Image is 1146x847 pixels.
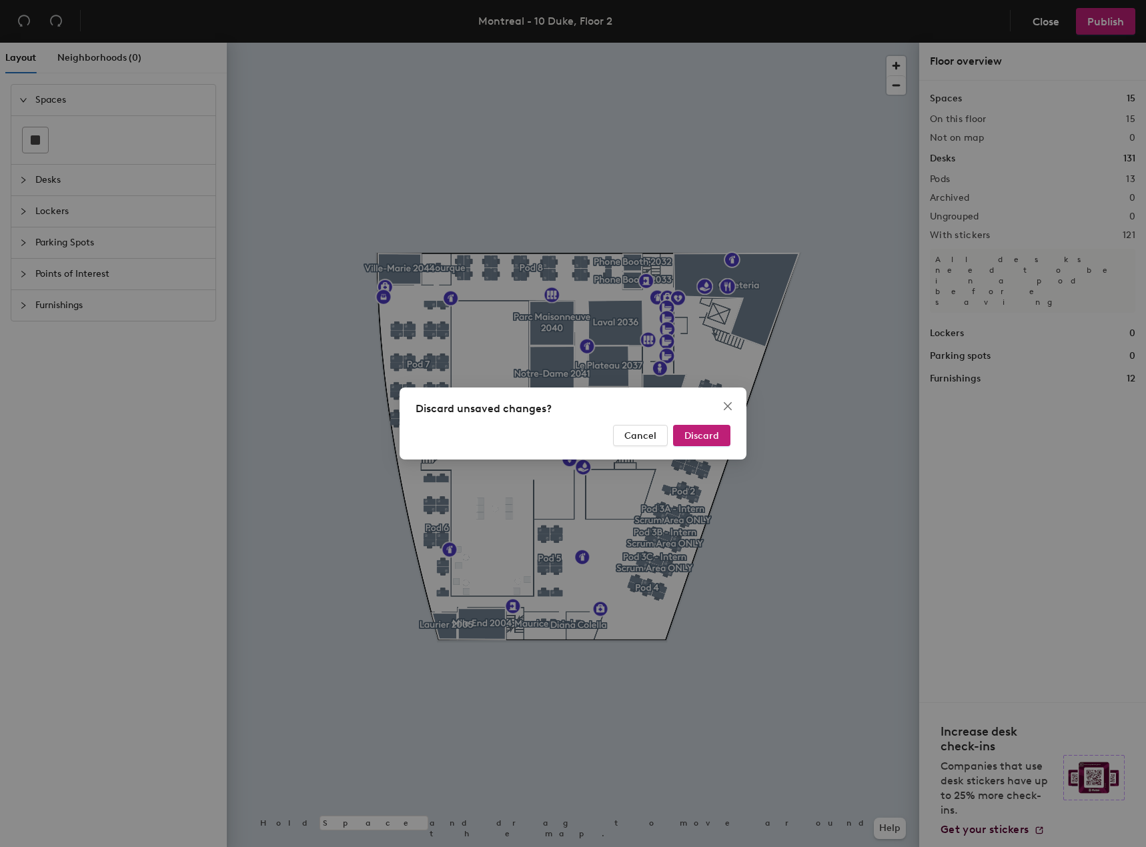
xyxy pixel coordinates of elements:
span: Discard [684,430,719,442]
span: Cancel [624,430,656,442]
button: Close [717,395,738,417]
button: Cancel [613,425,668,446]
span: Close [717,401,738,411]
span: close [722,401,733,411]
div: Discard unsaved changes? [416,401,730,417]
button: Discard [673,425,730,446]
